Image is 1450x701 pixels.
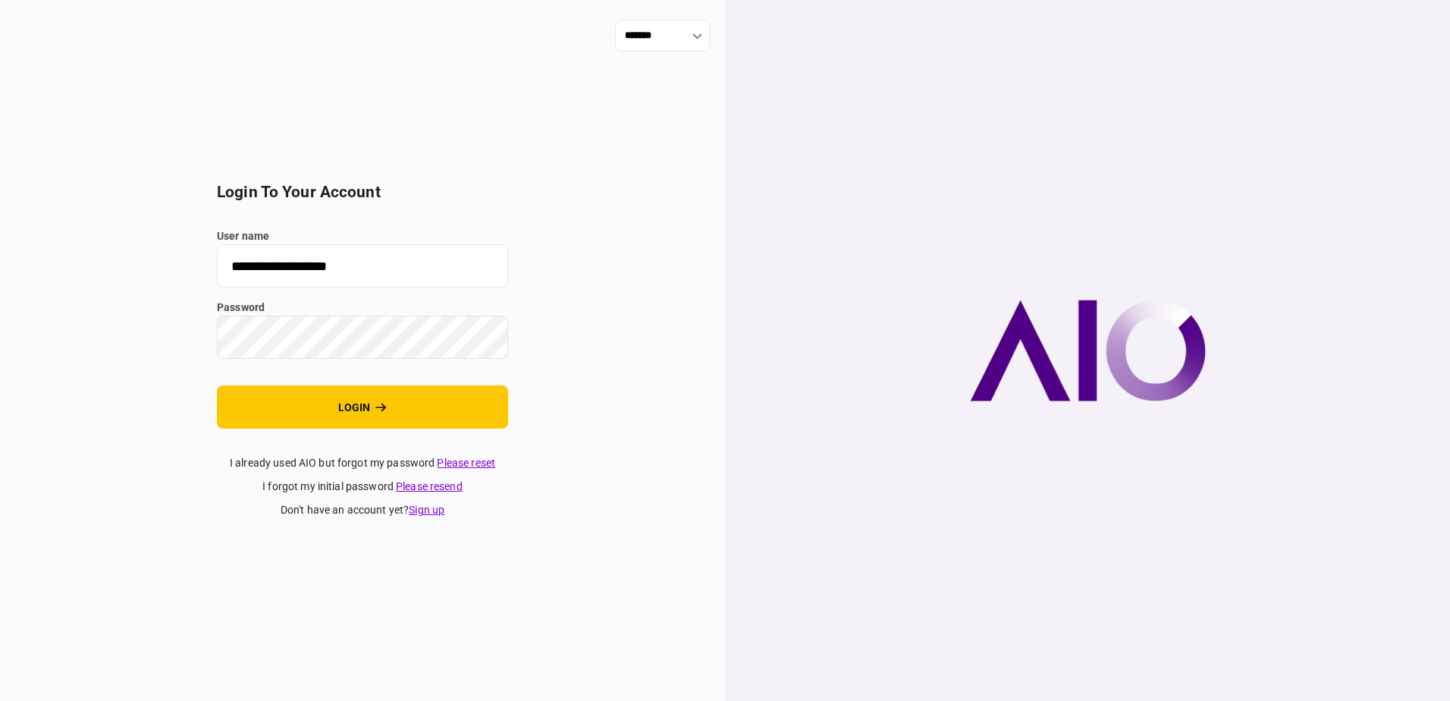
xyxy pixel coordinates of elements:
div: I already used AIO but forgot my password [217,455,508,471]
h2: login to your account [217,183,508,202]
div: I forgot my initial password [217,479,508,495]
input: password [217,316,508,359]
label: user name [217,228,508,244]
a: Please reset [437,457,495,469]
a: Sign up [409,504,444,516]
img: AIO company logo [970,300,1206,401]
button: login [217,385,508,429]
div: don't have an account yet ? [217,502,508,518]
input: show language options [615,20,710,52]
label: password [217,300,508,316]
input: user name [217,244,508,288]
a: Please resend [396,480,463,492]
